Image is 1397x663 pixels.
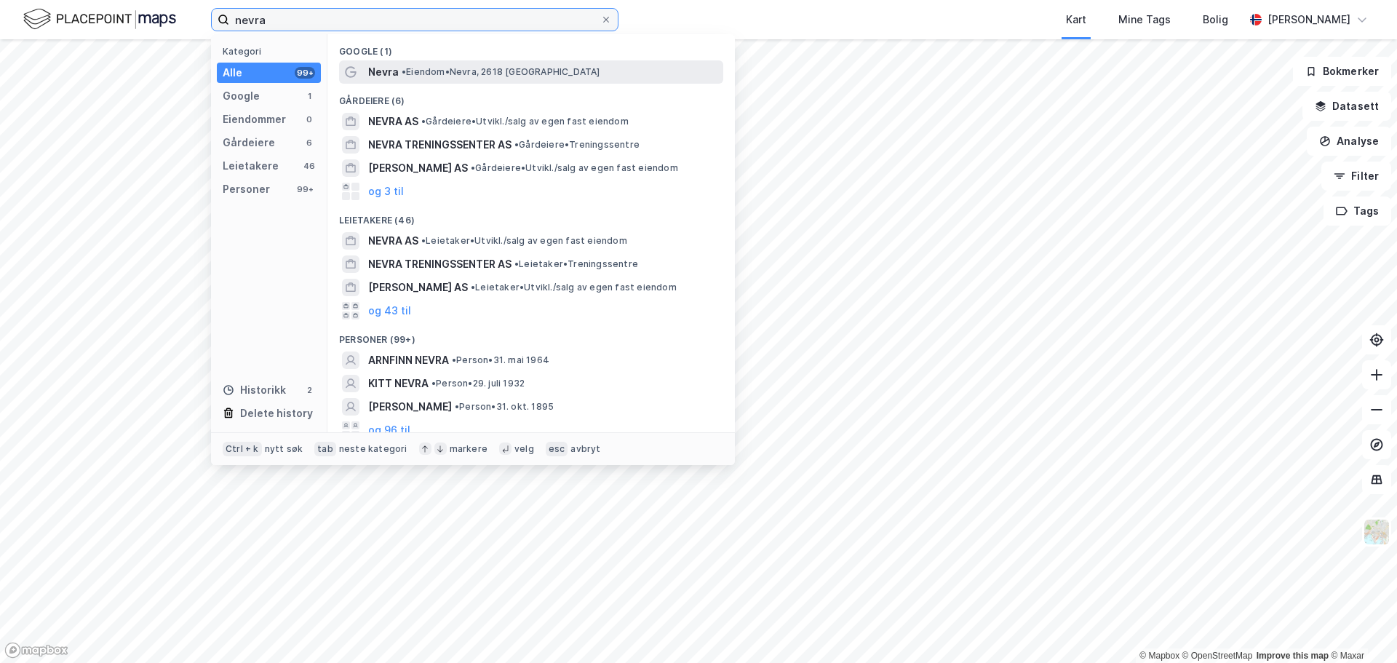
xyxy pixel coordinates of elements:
[1257,651,1329,661] a: Improve this map
[1302,92,1391,121] button: Datasett
[1307,127,1391,156] button: Analyse
[368,113,418,130] span: NEVRA AS
[368,421,410,439] button: og 96 til
[314,442,336,456] div: tab
[570,443,600,455] div: avbryt
[1118,11,1171,28] div: Mine Tags
[223,381,286,399] div: Historikk
[471,282,475,293] span: •
[240,405,313,422] div: Delete history
[368,255,512,273] span: NEVRA TRENINGSSENTER AS
[327,322,735,349] div: Personer (99+)
[402,66,600,78] span: Eiendom • Nevra, 2618 [GEOGRAPHIC_DATA]
[1321,162,1391,191] button: Filter
[223,87,260,105] div: Google
[421,116,426,127] span: •
[450,443,487,455] div: markere
[223,157,279,175] div: Leietakere
[471,162,475,173] span: •
[514,258,638,270] span: Leietaker • Treningssentre
[295,67,315,79] div: 99+
[223,111,286,128] div: Eiendommer
[455,401,459,412] span: •
[1324,593,1397,663] div: Kontrollprogram for chat
[327,203,735,229] div: Leietakere (46)
[421,235,426,246] span: •
[339,443,407,455] div: neste kategori
[455,401,554,413] span: Person • 31. okt. 1895
[223,442,262,456] div: Ctrl + k
[327,34,735,60] div: Google (1)
[295,183,315,195] div: 99+
[514,139,519,150] span: •
[223,180,270,198] div: Personer
[1324,593,1397,663] iframe: Chat Widget
[368,183,404,200] button: og 3 til
[229,9,600,31] input: Søk på adresse, matrikkel, gårdeiere, leietakere eller personer
[514,443,534,455] div: velg
[514,258,519,269] span: •
[23,7,176,32] img: logo.f888ab2527a4732fd821a326f86c7f29.svg
[368,375,429,392] span: KITT NEVRA
[368,136,512,154] span: NEVRA TRENINGSSENTER AS
[1066,11,1086,28] div: Kart
[368,398,452,416] span: [PERSON_NAME]
[368,352,449,369] span: ARNFINN NEVRA
[303,114,315,125] div: 0
[431,378,525,389] span: Person • 29. juli 1932
[452,354,456,365] span: •
[303,384,315,396] div: 2
[1182,651,1253,661] a: OpenStreetMap
[265,443,303,455] div: nytt søk
[303,137,315,148] div: 6
[471,282,677,293] span: Leietaker • Utvikl./salg av egen fast eiendom
[421,116,629,127] span: Gårdeiere • Utvikl./salg av egen fast eiendom
[303,90,315,102] div: 1
[303,160,315,172] div: 46
[452,354,549,366] span: Person • 31. mai 1964
[421,235,627,247] span: Leietaker • Utvikl./salg av egen fast eiendom
[327,84,735,110] div: Gårdeiere (6)
[1324,196,1391,226] button: Tags
[1267,11,1350,28] div: [PERSON_NAME]
[1293,57,1391,86] button: Bokmerker
[368,63,399,81] span: Nevra
[514,139,640,151] span: Gårdeiere • Treningssentre
[368,159,468,177] span: [PERSON_NAME] AS
[368,302,411,319] button: og 43 til
[223,46,321,57] div: Kategori
[402,66,406,77] span: •
[1363,518,1390,546] img: Z
[223,134,275,151] div: Gårdeiere
[368,232,418,250] span: NEVRA AS
[223,64,242,82] div: Alle
[546,442,568,456] div: esc
[471,162,678,174] span: Gårdeiere • Utvikl./salg av egen fast eiendom
[1203,11,1228,28] div: Bolig
[431,378,436,389] span: •
[4,642,68,659] a: Mapbox homepage
[1139,651,1179,661] a: Mapbox
[368,279,468,296] span: [PERSON_NAME] AS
